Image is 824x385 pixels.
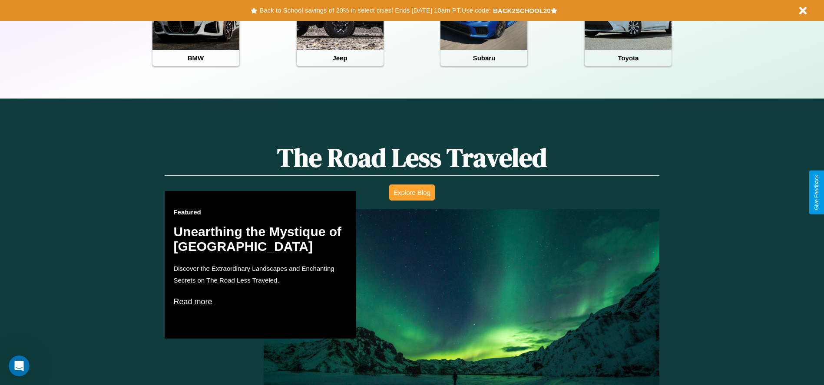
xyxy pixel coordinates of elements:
h4: BMW [152,50,239,66]
iframe: Intercom live chat [9,355,30,376]
p: Read more [173,295,347,309]
h1: The Road Less Traveled [165,140,659,176]
p: Discover the Extraordinary Landscapes and Enchanting Secrets on The Road Less Traveled. [173,263,347,286]
h4: Subaru [440,50,527,66]
h4: Toyota [585,50,672,66]
h3: Featured [173,208,347,216]
h4: Jeep [297,50,384,66]
button: Explore Blog [389,184,435,201]
h2: Unearthing the Mystique of [GEOGRAPHIC_DATA] [173,224,347,254]
button: Back to School savings of 20% in select cities! Ends [DATE] 10am PT.Use code: [257,4,493,16]
div: Give Feedback [814,175,820,210]
b: BACK2SCHOOL20 [493,7,551,14]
